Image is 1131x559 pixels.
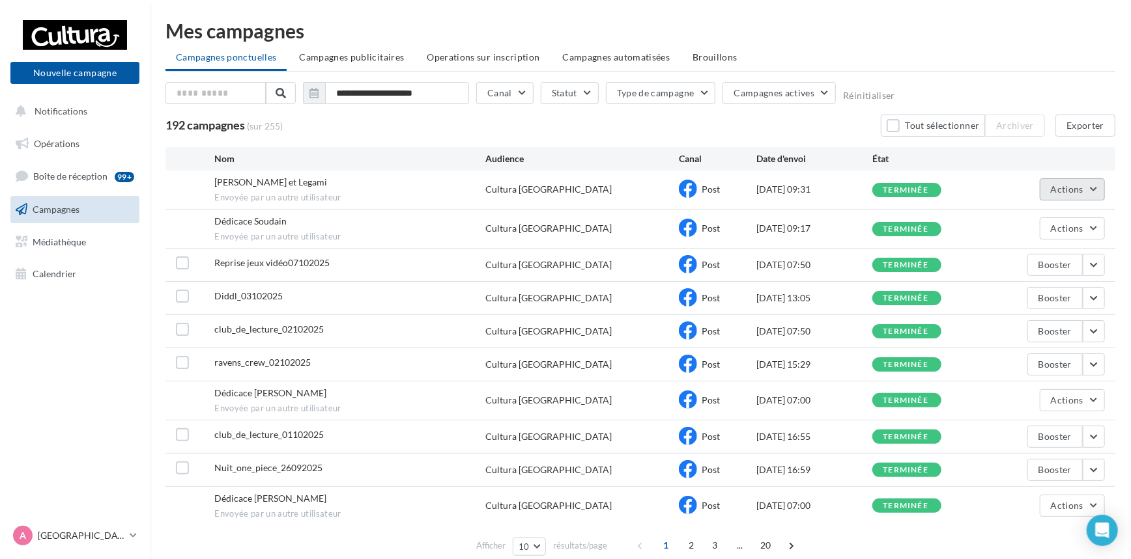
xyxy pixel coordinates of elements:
span: Post [702,394,720,405]
a: A [GEOGRAPHIC_DATA] [10,523,139,548]
div: Cultura [GEOGRAPHIC_DATA] [485,222,612,235]
button: Canal [476,82,534,104]
div: [DATE] 16:59 [756,463,872,476]
span: Actions [1051,500,1083,511]
span: Dédicace Soudain [214,215,287,226]
div: 99+ [115,172,134,182]
span: Afficher [476,539,506,552]
span: 20 [755,535,777,556]
div: terminée [883,502,928,510]
div: Canal [679,152,756,165]
button: Booster [1027,426,1083,448]
div: Cultura [GEOGRAPHIC_DATA] [485,325,612,338]
span: Opérations [34,138,79,149]
span: club_de_lecture_01102025 [214,429,324,440]
span: Post [702,325,720,336]
button: Actions [1040,178,1105,200]
div: terminée [883,327,928,336]
span: Post [702,259,720,270]
span: 192 campagnes [165,118,245,132]
span: Campagnes [33,204,79,215]
div: [DATE] 16:55 [756,430,872,443]
div: [DATE] 07:50 [756,258,872,271]
div: Open Intercom Messenger [1087,515,1118,546]
span: A [20,529,26,542]
span: Actions [1051,394,1083,405]
div: Date d'envoi [756,152,872,165]
span: résultats/page [553,539,607,552]
div: [DATE] 13:05 [756,292,872,305]
button: Actions [1040,217,1105,239]
span: Post [702,500,720,511]
span: Dédicace David Belo [214,493,326,504]
span: Post [702,184,720,195]
span: Campagnes publicitaires [299,51,404,62]
div: [DATE] 07:00 [756,394,872,407]
div: [DATE] 07:50 [756,325,872,338]
span: 2 [681,535,702,556]
button: Booster [1027,353,1083,375]
a: Boîte de réception99+ [8,162,142,190]
div: Cultura [GEOGRAPHIC_DATA] [485,499,612,512]
button: Statut [541,82,599,104]
div: terminée [883,294,928,303]
span: (sur 255) [247,120,283,133]
span: Diddl_03102025 [214,290,283,301]
span: Actions [1051,223,1083,234]
span: 1 [655,535,676,556]
span: Post [702,359,720,370]
div: Cultura [GEOGRAPHIC_DATA] [485,430,612,443]
button: Actions [1040,389,1105,411]
span: Campagnes automatisées [563,51,670,62]
div: Cultura [GEOGRAPHIC_DATA] [485,394,612,407]
span: Calendrier [33,268,76,279]
button: Réinitialiser [843,90,895,101]
span: Campagnes actives [734,87,814,98]
span: Diddl et Legami [214,176,327,187]
div: terminée [883,225,928,234]
button: Booster [1027,320,1083,342]
a: Calendrier [8,260,142,288]
div: [DATE] 09:17 [756,222,872,235]
div: [DATE] 07:00 [756,499,872,512]
span: Nuit_one_piece_26092025 [214,462,322,473]
span: Notifications [35,105,87,116]
div: Cultura [GEOGRAPHIC_DATA] [485,463,612,476]
span: Post [702,464,720,475]
button: Booster [1027,287,1083,309]
div: terminée [883,466,928,474]
span: Médiathèque [33,236,86,247]
span: Envoyée par un autre utilisateur [214,403,485,415]
button: Type de campagne [606,82,716,104]
span: 3 [704,535,725,556]
a: Médiathèque [8,228,142,256]
div: Audience [485,152,679,165]
span: ... [730,535,751,556]
span: Boîte de réception [33,170,107,182]
button: Tout sélectionner [881,115,985,137]
span: Operations sur inscription [427,51,539,62]
div: Cultura [GEOGRAPHIC_DATA] [485,358,612,371]
span: club_de_lecture_02102025 [214,323,324,334]
div: Nom [214,152,485,165]
div: Cultura [GEOGRAPHIC_DATA] [485,258,612,271]
span: Post [702,292,720,303]
a: Campagnes [8,196,142,223]
button: 10 [513,538,546,556]
div: terminée [883,433,928,441]
div: Cultura [GEOGRAPHIC_DATA] [485,292,612,305]
div: Mes campagnes [165,21,1115,40]
p: [GEOGRAPHIC_DATA] [38,529,124,542]
div: terminée [883,261,928,269]
button: Booster [1027,459,1083,481]
span: Envoyée par un autre utilisateur [214,508,485,520]
div: terminée [883,186,928,195]
button: Booster [1027,254,1083,276]
button: Actions [1040,495,1105,517]
div: terminée [883,396,928,405]
span: 10 [519,541,530,552]
span: ravens_crew_02102025 [214,357,311,368]
span: Brouillons [693,51,737,62]
span: Post [702,431,720,442]
a: Opérations [8,130,142,157]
